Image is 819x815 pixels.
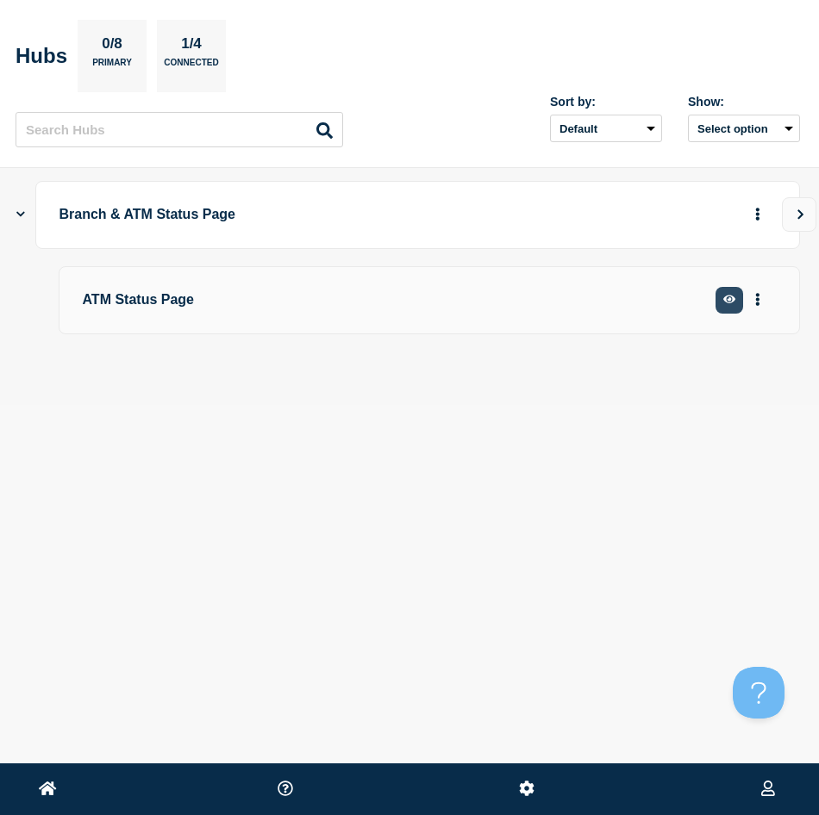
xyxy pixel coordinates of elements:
p: 0/8 [96,35,129,58]
select: Sort by [550,115,662,142]
button: Show Connected Hubs [16,208,25,221]
button: View [782,197,816,232]
button: Select option [688,115,800,142]
p: Branch & ATM Status Page [59,199,675,231]
p: 1/4 [175,35,209,58]
h2: Hubs [16,44,67,68]
iframe: Help Scout Beacon - Open [733,667,785,719]
div: Show: [688,95,800,109]
button: More actions [747,199,769,231]
input: Search Hubs [16,112,343,147]
p: Connected [164,58,218,76]
div: Sort by: [550,95,662,109]
p: Primary [92,58,132,76]
button: More actions [747,284,769,316]
p: ATM Status Page [83,284,675,316]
